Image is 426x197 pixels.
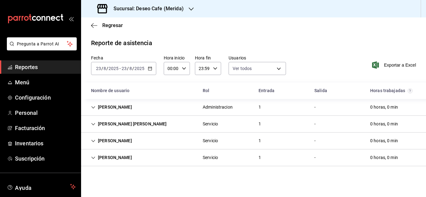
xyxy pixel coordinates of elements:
input: -- [121,66,127,71]
div: HeadCell [254,85,309,96]
span: Ayuda [15,183,68,190]
span: Reportes [15,63,76,71]
span: / [127,66,129,71]
div: Cell [86,101,137,113]
div: Cell [198,135,223,147]
span: Inventarios [15,139,76,148]
div: Cell [365,135,403,147]
span: Regresar [102,22,123,28]
span: Configuración [15,93,76,102]
input: ---- [108,66,119,71]
div: Servicio [203,154,218,161]
div: Cell [365,101,403,113]
label: Usuarios [229,56,286,60]
h3: Sucursal: Deseo Cafe (Merida) [109,5,184,12]
input: ---- [134,66,145,71]
div: HeadCell [365,85,421,96]
span: Ver todos [233,65,252,72]
input: -- [129,66,132,71]
div: Cell [309,101,321,113]
div: Row [81,133,426,149]
label: Hora fin [195,56,221,60]
div: Cell [254,101,266,113]
div: Servicio [203,138,218,144]
div: Cell [365,152,403,163]
span: Menú [15,78,76,87]
div: Cell [254,118,266,130]
span: / [106,66,108,71]
div: Cell [198,152,223,163]
div: Cell [86,152,137,163]
div: Cell [254,135,266,147]
span: - [119,66,121,71]
svg: El total de horas trabajadas por usuario es el resultado de la suma redondeada del registro de ho... [408,88,413,93]
input: -- [96,66,101,71]
span: Personal [15,109,76,117]
div: HeadCell [309,85,365,96]
button: Regresar [91,22,123,28]
span: / [132,66,134,71]
div: Cell [198,101,238,113]
label: Fecha [91,56,156,60]
button: Exportar a Excel [373,61,416,69]
div: Cell [86,118,172,130]
button: open_drawer_menu [69,16,74,21]
div: Cell [365,118,403,130]
button: Pregunta a Parrot AI [7,37,77,50]
div: HeadCell [86,85,198,96]
span: Facturación [15,124,76,132]
div: HeadCell [198,85,254,96]
div: Cell [86,135,137,147]
div: Administracion [203,104,233,110]
input: -- [103,66,106,71]
span: Suscripción [15,154,76,163]
div: Cell [309,135,321,147]
div: Cell [198,118,223,130]
span: Pregunta a Parrot AI [17,41,67,47]
div: Row [81,99,426,116]
div: Container [81,82,426,166]
div: Row [81,149,426,166]
label: Hora inicio [164,56,190,60]
div: Head [81,82,426,99]
div: Cell [309,152,321,163]
div: Cell [309,118,321,130]
div: Row [81,116,426,133]
div: Cell [254,152,266,163]
a: Pregunta a Parrot AI [4,45,77,52]
div: Reporte de asistencia [91,38,152,48]
span: / [101,66,103,71]
div: Servicio [203,121,218,127]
